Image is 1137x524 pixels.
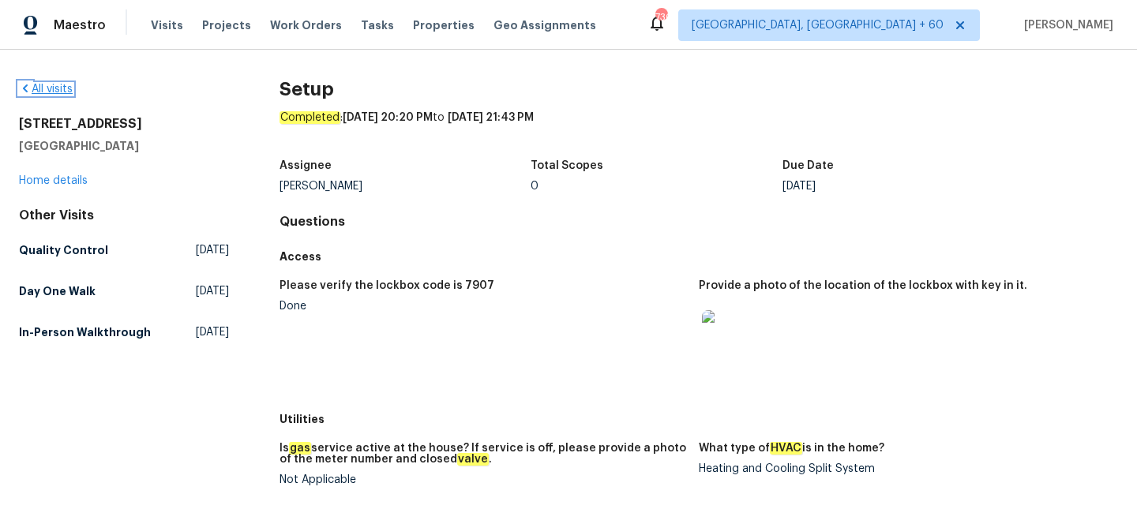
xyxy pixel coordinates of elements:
[19,318,229,346] a: In-Person Walkthrough[DATE]
[280,160,332,171] h5: Assignee
[699,463,1105,474] div: Heating and Cooling Split System
[770,442,802,455] em: HVAC
[270,17,342,33] span: Work Orders
[782,160,834,171] h5: Due Date
[280,280,494,291] h5: Please verify the lockbox code is 7907
[19,242,108,258] h5: Quality Control
[1018,17,1113,33] span: [PERSON_NAME]
[19,324,151,340] h5: In-Person Walkthrough
[280,474,686,485] div: Not Applicable
[202,17,251,33] span: Projects
[280,110,1118,151] div: : to
[280,443,686,465] h5: Is service active at the house? If service is off, please provide a photo of the meter number and...
[19,236,229,264] a: Quality Control[DATE]
[655,9,666,25] div: 730
[19,277,229,305] a: Day One Walk[DATE]
[196,283,229,299] span: [DATE]
[493,17,596,33] span: Geo Assignments
[699,280,1027,291] h5: Provide a photo of the location of the lockbox with key in it.
[54,17,106,33] span: Maestro
[280,81,1118,97] h2: Setup
[413,17,475,33] span: Properties
[19,208,229,223] div: Other Visits
[280,411,1118,427] h5: Utilities
[280,214,1118,230] h4: Questions
[19,138,229,154] h5: [GEOGRAPHIC_DATA]
[782,181,1034,192] div: [DATE]
[699,443,884,454] h5: What type of is in the home?
[531,181,782,192] div: 0
[196,242,229,258] span: [DATE]
[280,181,531,192] div: [PERSON_NAME]
[531,160,603,171] h5: Total Scopes
[19,175,88,186] a: Home details
[196,324,229,340] span: [DATE]
[692,17,944,33] span: [GEOGRAPHIC_DATA], [GEOGRAPHIC_DATA] + 60
[343,112,433,123] span: [DATE] 20:20 PM
[19,116,229,132] h2: [STREET_ADDRESS]
[280,301,686,312] div: Done
[19,283,96,299] h5: Day One Walk
[151,17,183,33] span: Visits
[280,111,340,124] em: Completed
[361,20,394,31] span: Tasks
[280,249,1118,264] h5: Access
[448,112,534,123] span: [DATE] 21:43 PM
[457,453,489,466] em: valve
[19,84,73,95] a: All visits
[289,442,311,455] em: gas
